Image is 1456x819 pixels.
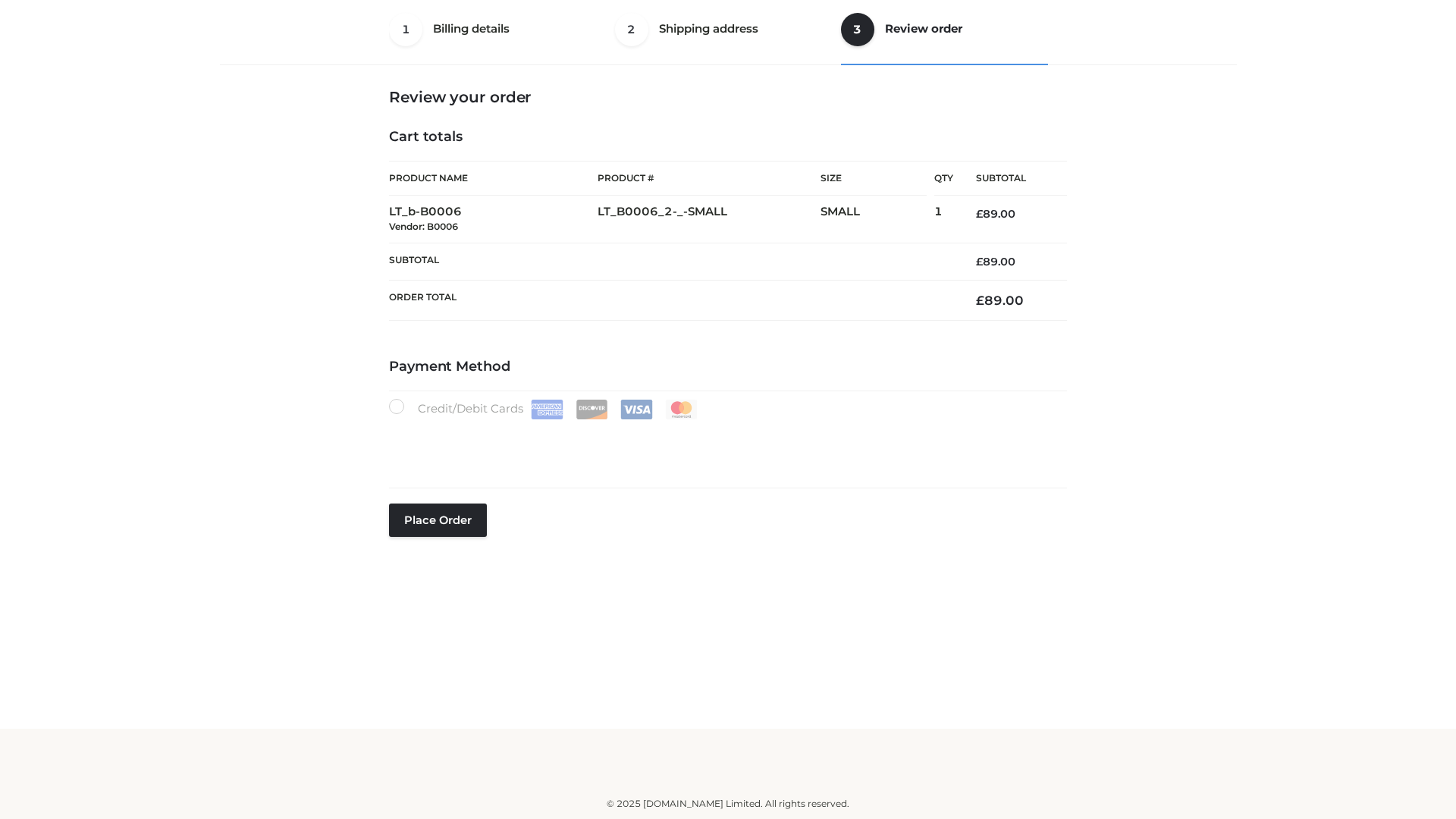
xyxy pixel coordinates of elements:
th: Product Name [389,161,598,196]
bdi: 89.00 [976,207,1015,221]
th: Subtotal [953,162,1067,196]
span: £ [976,207,983,221]
th: Size [821,162,927,196]
label: Credit/Debit Cards [389,399,699,419]
th: Subtotal [389,243,953,280]
span: £ [976,255,983,268]
th: Order Total [389,281,953,321]
div: © 2025 [DOMAIN_NAME] Limited. All rights reserved. [225,796,1231,811]
img: Amex [531,400,563,419]
bdi: 89.00 [976,255,1015,268]
img: Visa [620,400,653,419]
bdi: 89.00 [976,293,1024,308]
iframe: Secure payment input frame [386,416,1064,472]
img: Discover [576,400,608,419]
th: Product # [598,161,821,196]
h4: Payment Method [389,359,1067,375]
h3: Review your order [389,88,1067,106]
th: Qty [934,161,953,196]
small: Vendor: B0006 [389,221,458,232]
button: Place order [389,504,487,537]
td: LT_B0006_2-_-SMALL [598,196,821,243]
td: SMALL [821,196,934,243]
h4: Cart totals [389,129,1067,146]
td: 1 [934,196,953,243]
img: Mastercard [665,400,698,419]
span: £ [976,293,984,308]
td: LT_b-B0006 [389,196,598,243]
